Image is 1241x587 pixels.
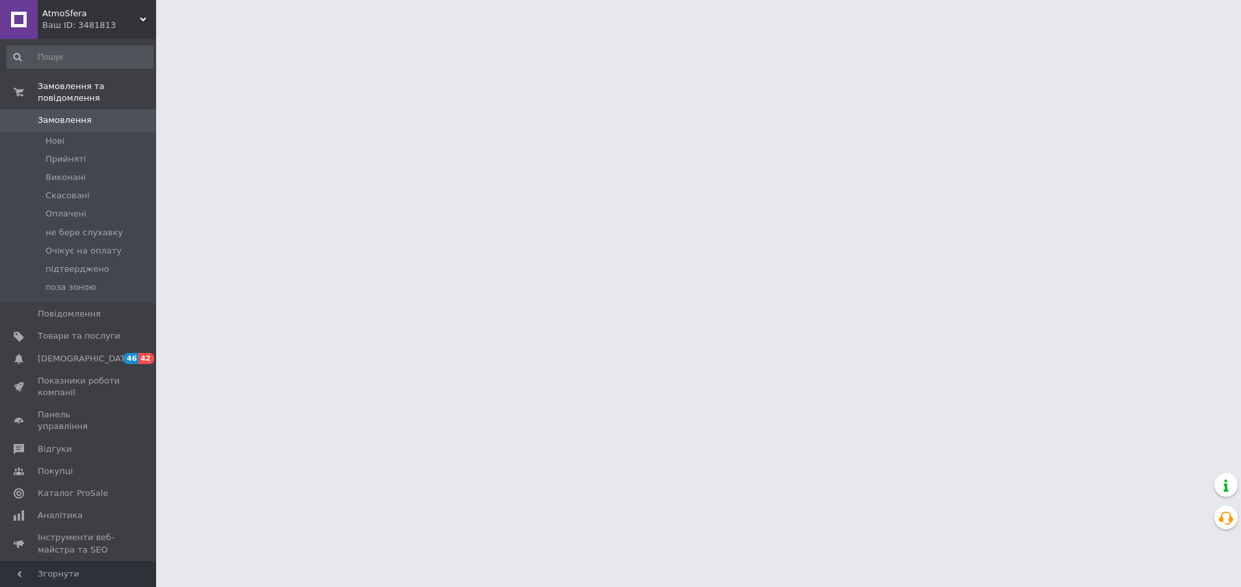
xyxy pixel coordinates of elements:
span: Показники роботи компанії [38,375,120,398]
span: Інструменти веб-майстра та SEO [38,532,120,555]
span: Оплачені [46,208,87,220]
div: Ваш ID: 3481813 [42,20,156,31]
span: Виконані [46,172,86,183]
span: Покупці [38,465,73,477]
span: Повідомлення [38,308,101,320]
span: Панель управління [38,409,120,432]
span: AtmoSfera [42,8,140,20]
span: Прийняті [46,153,86,165]
span: 42 [139,353,153,364]
span: не бере слухавку [46,227,123,239]
input: Пошук [7,46,153,69]
span: Нові [46,135,64,147]
span: Очікує на оплату [46,245,122,257]
span: Аналітика [38,510,83,521]
span: Замовлення [38,114,92,126]
span: Відгуки [38,443,72,455]
span: Замовлення та повідомлення [38,81,156,104]
span: Товари та послуги [38,330,120,342]
span: підтверджено [46,263,109,275]
span: Каталог ProSale [38,488,108,499]
span: поза зоною [46,281,96,293]
span: [DEMOGRAPHIC_DATA] [38,353,134,365]
span: 46 [124,353,139,364]
span: Скасовані [46,190,90,202]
